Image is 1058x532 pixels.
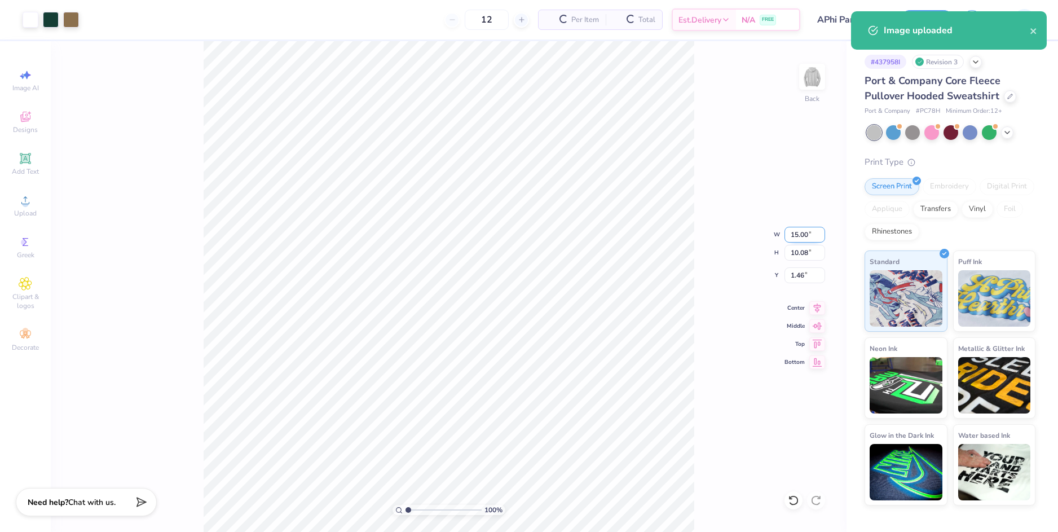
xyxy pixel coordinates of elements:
span: Top [784,340,805,348]
div: Embroidery [923,178,976,195]
input: – – [465,10,509,30]
span: Est. Delivery [678,14,721,26]
span: FREE [762,16,774,24]
span: Minimum Order: 12 + [946,107,1002,116]
span: Port & Company [865,107,910,116]
div: Image uploaded [884,24,1030,37]
span: 100 % [484,505,502,515]
span: Center [784,304,805,312]
span: Water based Ink [958,429,1010,441]
div: Print Type [865,156,1035,169]
div: Revision 3 [912,55,964,69]
span: Greek [17,250,34,260]
span: # PC78H [916,107,940,116]
img: Water based Ink [958,444,1031,500]
span: Designs [13,125,38,134]
span: Puff Ink [958,256,982,267]
div: Digital Print [980,178,1034,195]
span: Neon Ink [870,342,897,354]
img: Glow in the Dark Ink [870,444,942,500]
div: Screen Print [865,178,919,195]
img: Standard [870,270,942,327]
div: Transfers [913,201,958,218]
div: Applique [865,201,910,218]
div: # 437958I [865,55,906,69]
img: Neon Ink [870,357,942,414]
span: Middle [784,322,805,330]
span: Upload [14,209,37,218]
img: Puff Ink [958,270,1031,327]
span: Metallic & Glitter Ink [958,342,1025,354]
span: Standard [870,256,900,267]
button: close [1030,24,1038,37]
img: Back [801,65,823,88]
div: Vinyl [962,201,993,218]
span: Bottom [784,358,805,366]
span: Image AI [12,83,39,93]
span: Total [638,14,655,26]
span: Chat with us. [68,497,116,508]
div: Foil [997,201,1023,218]
div: Back [805,94,819,104]
span: Glow in the Dark Ink [870,429,934,441]
img: Metallic & Glitter Ink [958,357,1031,414]
input: Untitled Design [809,8,892,31]
div: Rhinestones [865,223,919,240]
span: Add Text [12,167,39,176]
span: N/A [742,14,755,26]
strong: Need help? [28,497,68,508]
span: Per Item [571,14,599,26]
span: Decorate [12,343,39,352]
span: Port & Company Core Fleece Pullover Hooded Sweatshirt [865,74,1000,103]
span: Clipart & logos [6,292,45,310]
